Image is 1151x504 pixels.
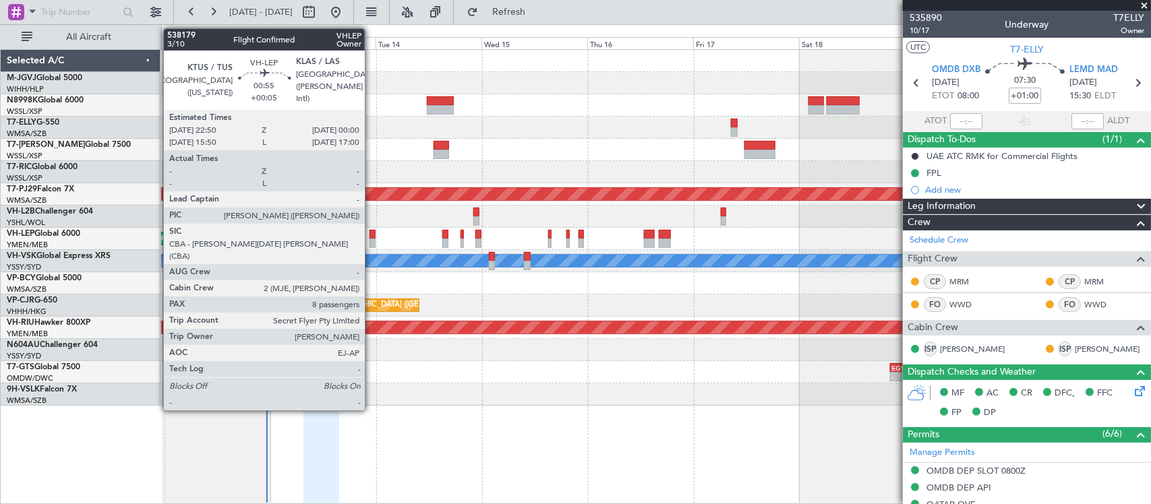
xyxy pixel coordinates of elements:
div: VTBD [232,364,257,372]
span: T7-PJ29 [7,185,37,193]
span: FP [951,406,962,420]
span: M-JGVJ [7,74,36,82]
div: ISP [1059,342,1071,356]
a: Schedule Crew [910,234,968,247]
span: Leg Information [908,199,976,214]
input: --:-- [950,113,982,129]
div: CP [1059,274,1081,289]
div: EGSS [257,364,282,372]
a: WWD [1084,298,1115,311]
span: MF [951,387,964,400]
a: M-JGVJGlobal 5000 [7,74,82,82]
a: MRM [949,276,980,288]
div: Mon 13 [270,37,376,49]
a: YSSY/SYD [7,351,41,361]
a: YMEN/MEB [7,240,48,250]
div: Underway [1005,18,1049,32]
span: T7-RIC [7,163,32,171]
span: T7-GTS [7,363,34,371]
span: VP-CJR [7,296,34,305]
a: WWD [949,298,980,311]
span: VH-L2B [7,208,35,216]
div: FPL [926,167,941,179]
div: UAE ATC RMK for Commercial Flights [926,150,1078,162]
span: LEMD MAD [1069,63,1118,77]
div: Sun 12 [164,37,270,49]
span: DFC, [1055,387,1075,400]
span: N604AU [7,341,40,349]
a: VH-VSKGlobal Express XRS [7,252,111,260]
span: VH-LEP [7,230,34,238]
div: - [257,373,282,381]
span: T7-ELLY [7,119,36,127]
a: VHHH/HKG [7,307,47,317]
div: Fri 17 [693,37,799,49]
div: 15:17 Z [232,373,257,381]
a: [PERSON_NAME] [1075,343,1140,355]
a: WIHH/HLP [7,84,44,94]
a: T7-GTSGlobal 7500 [7,363,80,371]
a: 9H-VSLKFalcon 7X [7,385,77,393]
span: [DATE] - [DATE] [229,6,293,18]
a: N8998KGlobal 6000 [7,96,84,104]
a: T7-[PERSON_NAME]Global 7500 [7,141,131,149]
span: Permits [908,427,939,443]
span: Dispatch Checks and Weather [908,365,1036,380]
span: [DATE] [1069,76,1097,90]
span: ETOT [932,90,954,103]
span: Crew [908,215,931,230]
a: WMSA/SZB [7,396,47,406]
span: 15:30 [1069,90,1091,103]
div: CP [924,274,946,289]
a: VP-BCYGlobal 5000 [7,274,82,282]
a: VH-RIUHawker 800XP [7,319,90,327]
span: VH-RIU [7,319,34,327]
div: OMDB DEP API [926,482,991,493]
a: T7-PJ29Falcon 7X [7,185,74,193]
div: Sat 18 [799,37,905,49]
span: Dispatch To-Dos [908,132,976,148]
div: Tue 14 [376,37,481,49]
span: (6/6) [1102,427,1122,441]
span: ELDT [1094,90,1116,103]
span: OMDB DXB [932,63,980,77]
a: WSSL/XSP [7,106,42,117]
a: VH-LEPGlobal 6000 [7,230,80,238]
a: VH-L2BChallenger 604 [7,208,93,216]
div: OMDB DEP SLOT 0800Z [926,465,1026,476]
span: T7-[PERSON_NAME] [7,141,85,149]
a: WSSL/XSP [7,173,42,183]
div: [DATE] [164,27,187,38]
div: FO [924,297,946,312]
span: Flight Crew [908,251,957,267]
input: Trip Number [41,2,119,22]
span: FFC [1097,387,1113,400]
div: FO [1059,297,1081,312]
span: (1/1) [1102,132,1122,146]
button: UTC [906,41,930,53]
span: DP [984,406,996,420]
a: WMSA/SZB [7,284,47,294]
a: YSHL/WOL [7,218,45,228]
div: Add new [925,184,1144,195]
span: 9H-VSLK [7,385,40,393]
a: T7-ELLYG-550 [7,119,59,127]
div: Wed 15 [481,37,587,49]
span: 07:30 [1014,74,1036,88]
a: VP-CJRG-650 [7,296,57,305]
span: [DATE] [932,76,960,90]
a: MRM [1084,276,1115,288]
span: 535890 [910,11,942,25]
a: WMSA/SZB [7,129,47,139]
div: Thu 16 [587,37,693,49]
a: YMEN/MEB [7,329,48,339]
span: N8998K [7,96,38,104]
span: 08:00 [957,90,979,103]
a: [PERSON_NAME] [940,343,1005,355]
a: WMSA/SZB [7,195,47,206]
button: All Aircraft [15,26,146,48]
span: Refresh [481,7,537,17]
span: VH-VSK [7,252,36,260]
span: ALDT [1107,115,1129,128]
div: Planned Maint [GEOGRAPHIC_DATA] ([GEOGRAPHIC_DATA] Intl) [273,295,498,315]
